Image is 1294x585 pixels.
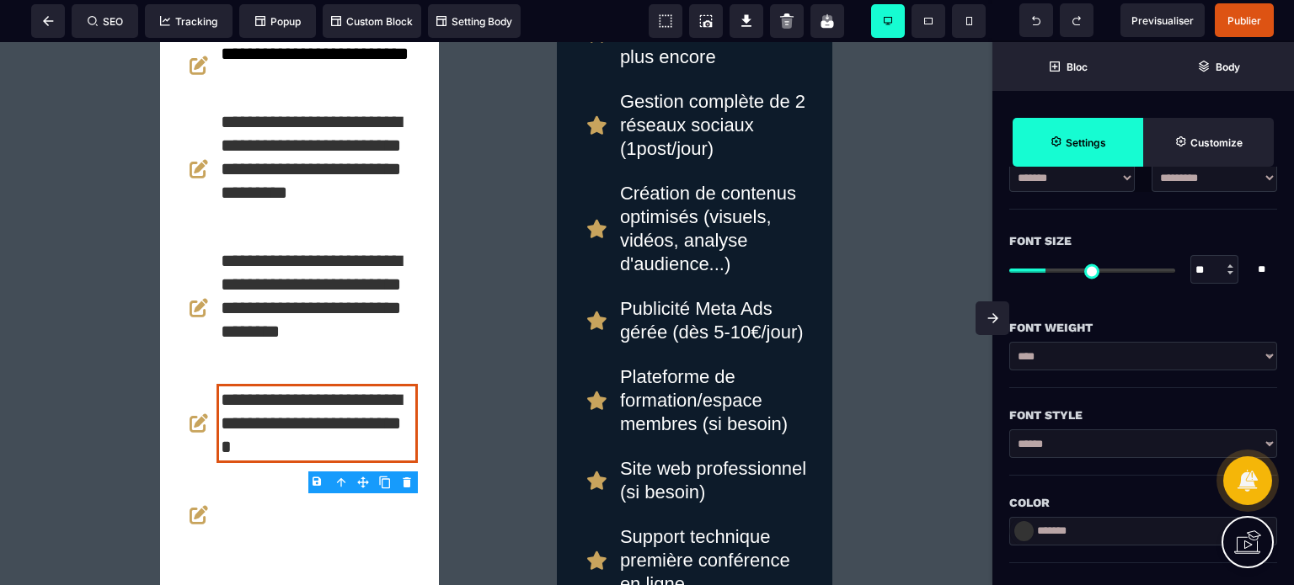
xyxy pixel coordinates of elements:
span: Open Style Manager [1143,118,1274,167]
div: Gestion complète de 2 réseaux sociaux (1post/jour) [620,48,807,119]
span: Screenshot [689,4,723,38]
span: Popup [255,15,301,28]
div: Color [1009,492,1277,513]
div: Support technique première conférence en ligne [620,483,807,554]
strong: Bloc [1067,61,1088,73]
div: Site web professionnel (si besoin) [620,415,807,462]
span: Custom Block [331,15,413,28]
div: Font Weight [1009,317,1277,338]
span: Settings [1013,118,1143,167]
span: Tracking [160,15,217,28]
span: Previsualiser [1131,14,1194,27]
span: Open Layer Manager [1143,42,1294,91]
span: SEO [88,15,123,28]
div: Publicité Meta Ads gérée (dès 5-10€/jour) [620,255,807,302]
span: View components [649,4,682,38]
strong: Body [1216,61,1240,73]
span: Open Blocks [992,42,1143,91]
span: Preview [1120,3,1205,37]
strong: Customize [1190,136,1243,149]
span: Font Size [1009,231,1072,251]
div: Création de contenus optimisés (visuels, vidéos, analyse d'audience...) [620,140,807,234]
div: Plateforme de formation/espace membres (si besoin) [620,323,807,394]
div: Font Style [1009,405,1277,425]
span: Publier [1227,14,1261,27]
div: Pages légales conformes (CGU, CGV, RGPD, ...) [221,438,414,508]
strong: Settings [1066,136,1106,149]
span: Setting Body [436,15,512,28]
